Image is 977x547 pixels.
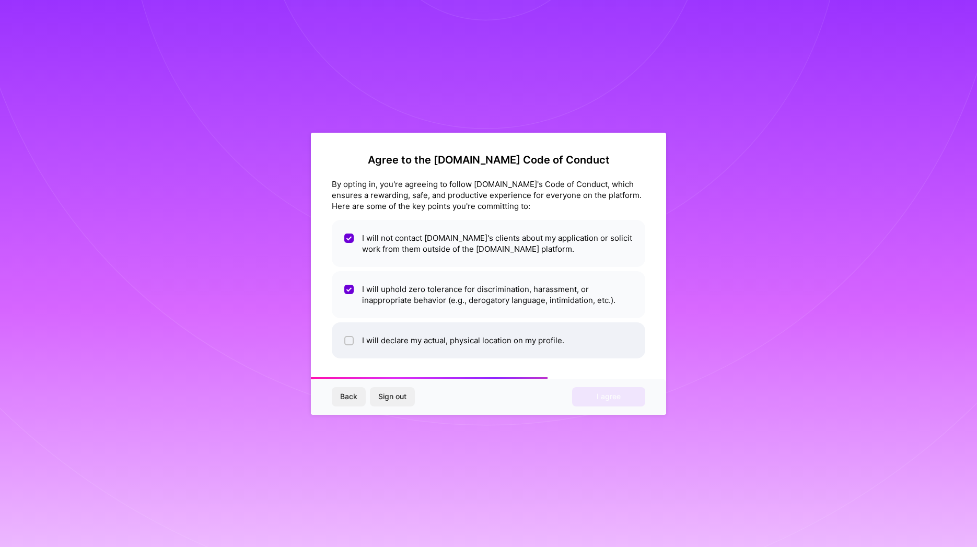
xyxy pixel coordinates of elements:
li: I will uphold zero tolerance for discrimination, harassment, or inappropriate behavior (e.g., der... [332,271,645,318]
h2: Agree to the [DOMAIN_NAME] Code of Conduct [332,154,645,166]
button: Sign out [370,387,415,406]
span: Sign out [378,391,406,402]
button: Back [332,387,366,406]
li: I will not contact [DOMAIN_NAME]'s clients about my application or solicit work from them outside... [332,220,645,267]
li: I will declare my actual, physical location on my profile. [332,322,645,358]
div: By opting in, you're agreeing to follow [DOMAIN_NAME]'s Code of Conduct, which ensures a rewardin... [332,179,645,212]
span: Back [340,391,357,402]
